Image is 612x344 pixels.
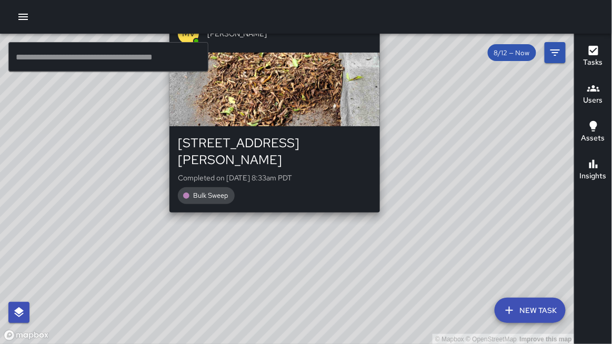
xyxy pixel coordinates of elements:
[575,151,612,189] button: Insights
[178,173,372,183] p: Completed on [DATE] 8:33am PDT
[575,76,612,114] button: Users
[187,191,235,200] span: Bulk Sweep
[169,15,380,213] button: MV[PERSON_NAME][STREET_ADDRESS][PERSON_NAME]Completed on [DATE] 8:33am PDTBulk Sweep
[488,48,536,57] span: 8/12 — Now
[545,42,566,63] button: Filters
[584,57,603,68] h6: Tasks
[581,133,605,144] h6: Assets
[575,38,612,76] button: Tasks
[575,114,612,151] button: Assets
[178,135,372,168] div: [STREET_ADDRESS][PERSON_NAME]
[580,170,607,182] h6: Insights
[584,95,603,106] h6: Users
[495,298,566,323] button: New Task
